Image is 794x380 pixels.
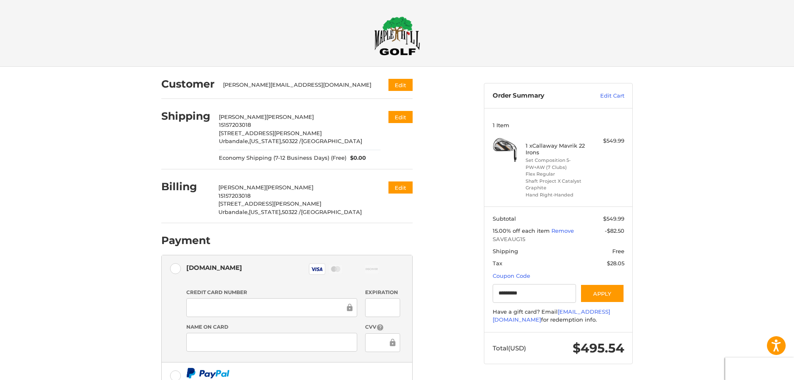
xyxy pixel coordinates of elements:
button: Edit [388,79,413,91]
iframe: Gorgias live chat messenger [8,344,99,372]
span: 15157203018 [219,121,251,128]
img: PayPal icon [186,368,230,378]
a: Coupon Code [493,272,530,279]
span: Free [612,248,624,254]
a: Remove [551,227,574,234]
span: Urbandale, [219,138,249,144]
span: [PERSON_NAME] [266,184,313,191]
span: [PERSON_NAME] [266,113,314,120]
span: 15157203018 [218,192,250,199]
li: Hand Right-Handed [526,191,589,199]
div: $549.99 [591,137,624,145]
span: [US_STATE], [249,209,282,215]
span: Economy Shipping (7-12 Business Days) (Free) [219,154,346,162]
a: Edit Cart [582,92,624,100]
button: Apply [580,284,624,303]
iframe: Google Customer Reviews [725,357,794,380]
span: Tax [493,260,502,267]
span: 15.00% off each item [493,227,551,234]
h2: Payment [161,234,210,247]
h2: Billing [161,180,210,193]
span: [STREET_ADDRESS][PERSON_NAME] [218,200,321,207]
span: Subtotal [493,215,516,222]
span: $0.00 [346,154,366,162]
label: Credit Card Number [186,289,357,296]
span: [GEOGRAPHIC_DATA] [301,138,362,144]
img: Maple Hill Golf [374,16,420,55]
h3: Order Summary [493,92,582,100]
span: [PERSON_NAME] [218,184,266,191]
span: [GEOGRAPHIC_DATA] [301,209,362,215]
span: $549.99 [603,215,624,222]
h3: 1 Item [493,122,624,128]
li: Shaft Project X Catalyst Graphite [526,178,589,191]
label: CVV [365,323,400,331]
label: Name on Card [186,323,357,331]
button: Edit [388,181,413,194]
div: [DOMAIN_NAME] [186,261,242,274]
span: Total (USD) [493,344,526,352]
span: $28.05 [607,260,624,267]
h4: 1 x Callaway Mavrik 22 Irons [526,142,589,156]
span: [US_STATE], [249,138,282,144]
button: Edit [388,111,413,123]
span: Shipping [493,248,518,254]
span: [STREET_ADDRESS][PERSON_NAME] [219,130,322,136]
span: SAVEAUG15 [493,235,624,244]
span: $495.54 [573,340,624,356]
label: Expiration [365,289,400,296]
span: 50322 / [282,209,301,215]
span: Urbandale, [218,209,249,215]
span: [PERSON_NAME] [219,113,266,120]
li: Flex Regular [526,171,589,178]
input: Gift Certificate or Coupon Code [493,284,576,303]
div: Have a gift card? Email for redemption info. [493,308,624,324]
h2: Shipping [161,110,210,123]
span: -$82.50 [605,227,624,234]
div: [PERSON_NAME][EMAIL_ADDRESS][DOMAIN_NAME] [223,81,373,89]
li: Set Composition 5-PW+AW (7 Clubs) [526,157,589,171]
span: 50322 / [282,138,301,144]
h2: Customer [161,78,215,91]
